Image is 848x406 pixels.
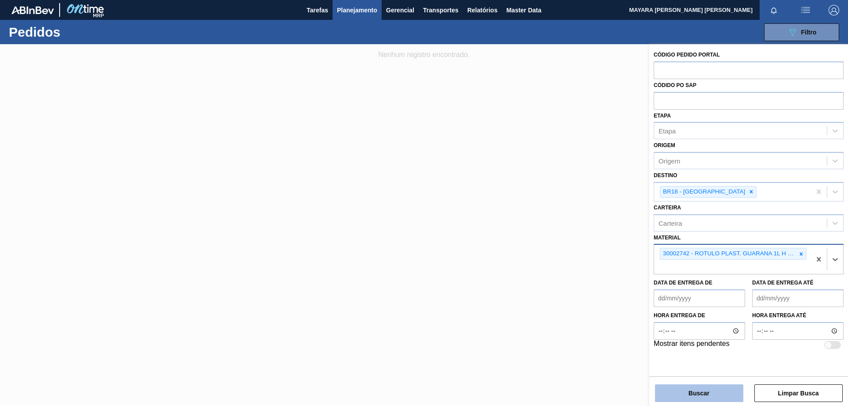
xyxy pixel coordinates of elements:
[764,23,839,41] button: Filtro
[654,235,681,241] label: Material
[307,5,328,15] span: Tarefas
[654,340,730,350] label: Mostrar itens pendentes
[11,6,54,14] img: TNhmsLtSVTkK8tSr43FrP2fwEKptu5GPRR3wAAAABJRU5ErkJggg==
[752,280,814,286] label: Data de Entrega até
[423,5,458,15] span: Transportes
[386,5,414,15] span: Gerencial
[654,289,745,307] input: dd/mm/yyyy
[654,82,697,88] label: Códido PO SAP
[801,29,817,36] span: Filtro
[654,205,681,211] label: Carteira
[654,280,712,286] label: Data de Entrega de
[660,186,746,197] div: BR18 - [GEOGRAPHIC_DATA]
[654,309,745,322] label: Hora entrega de
[659,127,676,135] div: Etapa
[752,309,844,322] label: Hora entrega até
[654,113,671,119] label: Etapa
[654,142,675,148] label: Origem
[800,5,811,15] img: userActions
[654,52,720,58] label: Código Pedido Portal
[654,172,677,178] label: Destino
[752,289,844,307] input: dd/mm/yyyy
[659,157,680,165] div: Origem
[829,5,839,15] img: Logout
[660,248,796,259] div: 30002742 - ROTULO PLAST. GUARANA 1L H 2PACK1L
[760,4,788,16] button: Notificações
[9,27,141,37] h1: Pedidos
[506,5,541,15] span: Master Data
[659,219,682,227] div: Carteira
[467,5,497,15] span: Relatórios
[337,5,377,15] span: Planejamento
